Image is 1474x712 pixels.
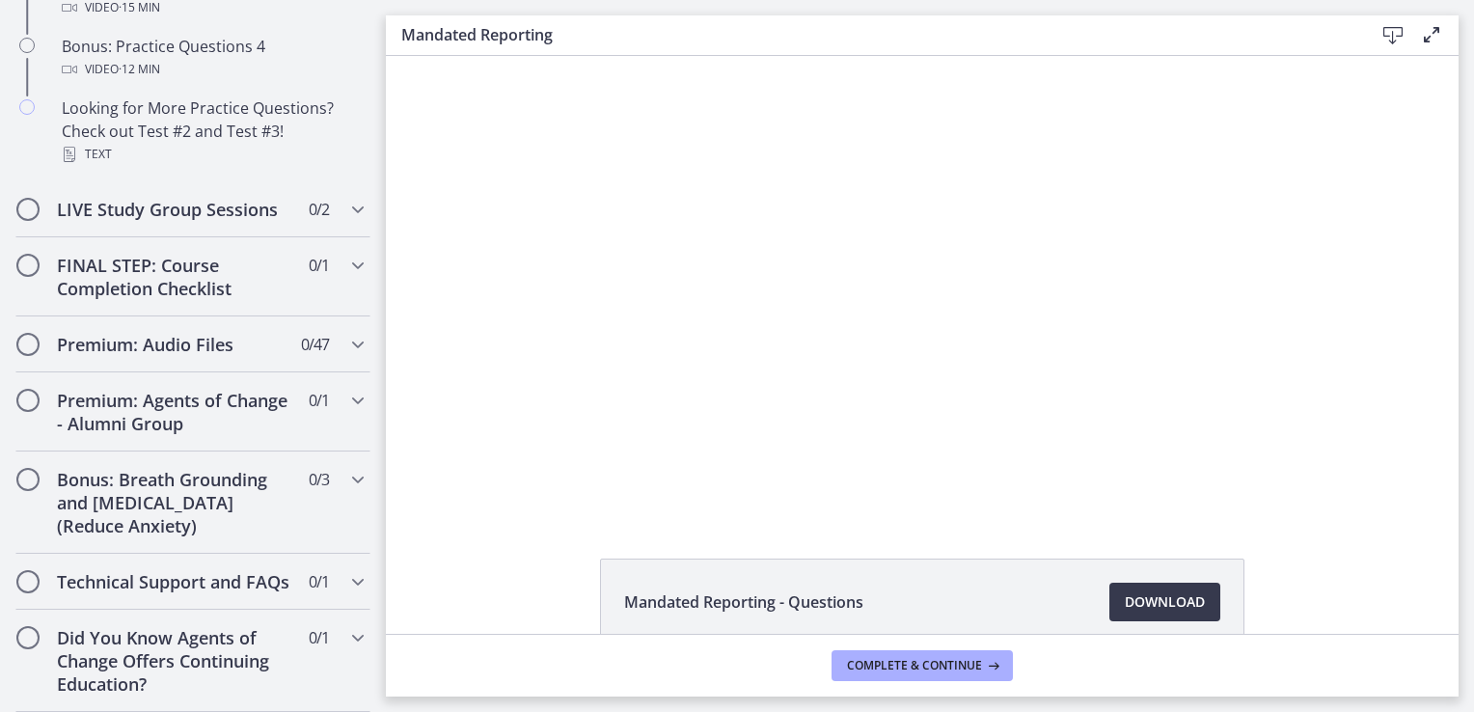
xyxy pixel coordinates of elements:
span: 0 / 2 [309,198,329,221]
span: · 12 min [119,58,160,81]
span: Complete & continue [847,658,982,673]
div: Bonus: Practice Questions 4 [62,35,363,81]
span: 0 / 1 [309,570,329,593]
span: 0 / 47 [301,333,329,356]
div: Looking for More Practice Questions? Check out Test #2 and Test #3! [62,96,363,166]
h2: Bonus: Breath Grounding and [MEDICAL_DATA] (Reduce Anxiety) [57,468,292,537]
span: 0 / 3 [309,468,329,491]
h2: Technical Support and FAQs [57,570,292,593]
h2: FINAL STEP: Course Completion Checklist [57,254,292,300]
div: Video [62,58,363,81]
h2: Did You Know Agents of Change Offers Continuing Education? [57,626,292,696]
a: Download [1109,583,1220,621]
h2: Premium: Agents of Change - Alumni Group [57,389,292,435]
h2: Premium: Audio Files [57,333,292,356]
h3: Mandated Reporting [401,23,1343,46]
span: Mandated Reporting - Questions [624,590,863,614]
span: 0 / 1 [309,389,329,412]
div: Text [62,143,363,166]
span: 0 / 1 [309,626,329,649]
button: Complete & continue [832,650,1013,681]
span: 0 / 1 [309,254,329,277]
span: Download [1125,590,1205,614]
iframe: Video Lesson [386,56,1459,514]
h2: LIVE Study Group Sessions [57,198,292,221]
